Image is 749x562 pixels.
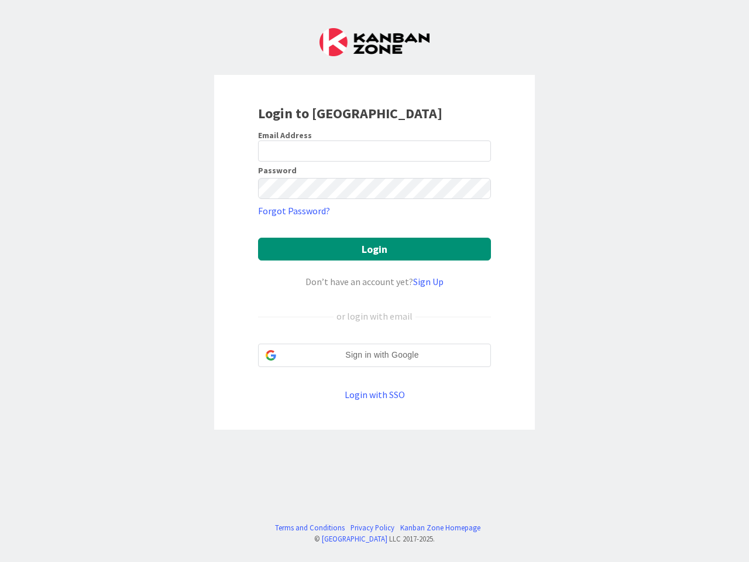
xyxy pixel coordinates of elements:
[413,276,444,287] a: Sign Up
[400,522,480,533] a: Kanban Zone Homepage
[351,522,394,533] a: Privacy Policy
[275,522,345,533] a: Terms and Conditions
[269,533,480,544] div: © LLC 2017- 2025 .
[319,28,430,56] img: Kanban Zone
[258,130,312,140] label: Email Address
[258,104,442,122] b: Login to [GEOGRAPHIC_DATA]
[281,349,483,361] span: Sign in with Google
[258,275,491,289] div: Don’t have an account yet?
[258,238,491,261] button: Login
[334,309,415,323] div: or login with email
[345,389,405,400] a: Login with SSO
[258,166,297,174] label: Password
[258,204,330,218] a: Forgot Password?
[322,534,387,543] a: [GEOGRAPHIC_DATA]
[258,344,491,367] div: Sign in with Google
